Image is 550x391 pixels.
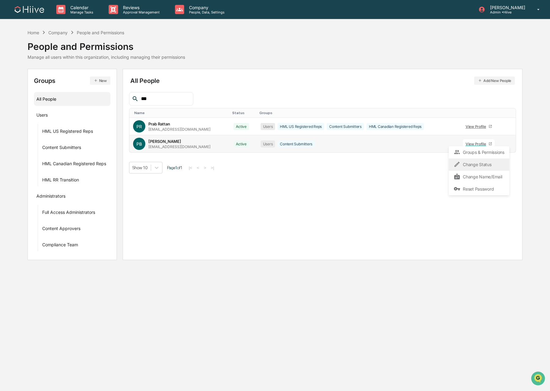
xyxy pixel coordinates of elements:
div: View Profile [466,142,489,146]
a: 🗄️Attestations [42,75,78,86]
div: Home [28,30,39,35]
div: Administrators [36,193,65,201]
div: Compliance Team [42,242,78,249]
div: Start new chat [21,47,100,53]
div: Groups [34,76,110,85]
span: PR [136,124,142,129]
a: Powered byPylon [43,103,74,108]
img: 1746055101610-c473b297-6a78-478c-a979-82029cc54cd1 [6,47,17,58]
div: 🖐️ [6,78,11,83]
div: View Profile [466,124,489,129]
div: Groups & Permissions [454,149,504,156]
div: People and Permissions [28,36,185,52]
a: 🔎Data Lookup [4,86,41,97]
span: Preclearance [12,77,39,83]
p: Admin • Hiive [485,10,528,14]
div: [EMAIL_ADDRESS][DOMAIN_NAME] [148,127,210,132]
div: [EMAIL_ADDRESS][DOMAIN_NAME] [148,144,210,149]
div: All People [130,76,515,85]
p: Reviews [118,5,163,10]
button: New [90,76,110,85]
div: Content Submitters [42,145,81,152]
a: 🖐️Preclearance [4,75,42,86]
p: Approval Management [118,10,163,14]
button: Start new chat [104,49,111,56]
p: Calendar [65,5,96,10]
div: HML RR Transition [42,177,79,184]
div: Reset Password [454,185,504,193]
div: Users [36,112,48,120]
div: Content Approvers [42,226,80,233]
p: How can we help? [6,13,111,23]
span: PB [136,141,142,147]
div: HML Canadian Registered Reps [366,123,424,130]
div: Change Status [454,161,504,168]
iframe: Open customer support [530,371,547,387]
div: We're available if you need us! [21,53,77,58]
div: Toggle SortBy [259,111,457,115]
div: Toggle SortBy [232,111,254,115]
p: Company [184,5,228,10]
div: Manage all users within this organization, including managing their permissions [28,54,185,60]
span: Pylon [61,104,74,108]
div: Active [233,140,249,147]
div: Content Submitters [327,123,364,130]
div: 🗄️ [44,78,49,83]
div: Toggle SortBy [462,111,503,115]
span: Page 1 of 1 [167,165,182,170]
div: Toggle SortBy [134,111,227,115]
a: View Profile [463,139,495,149]
p: People, Data, Settings [184,10,228,14]
button: |< [187,165,194,170]
div: 🔎 [6,89,11,94]
button: Add New People [474,76,515,85]
div: Prab Rattan [148,121,170,126]
div: HML Canadian Registered Reps [42,161,106,168]
button: >| [209,165,216,170]
span: Attestations [50,77,76,83]
div: Active [233,123,249,130]
div: Users [261,123,275,130]
div: Content Submitters [277,140,315,147]
div: Company [48,30,68,35]
div: HML US Registered Reps [42,128,93,136]
button: < [195,165,201,170]
a: View Profile [463,122,495,131]
div: Full Access Administrators [42,210,95,217]
div: HML US Registered Reps [277,123,324,130]
p: [PERSON_NAME] [485,5,528,10]
p: Manage Tasks [65,10,96,14]
div: Change Name/Email [454,173,504,181]
div: [PERSON_NAME] [148,139,181,144]
div: People and Permissions [77,30,124,35]
img: logo [15,6,44,13]
div: Toggle SortBy [511,111,513,115]
div: All People [36,94,108,104]
div: Users [261,140,275,147]
span: Data Lookup [12,89,39,95]
button: > [202,165,208,170]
